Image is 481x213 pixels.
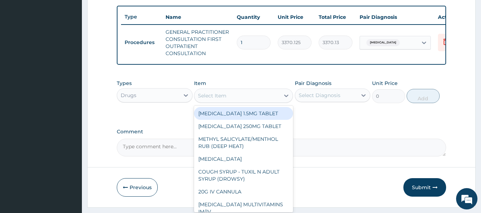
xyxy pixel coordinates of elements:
div: METHYL SALICYLATE/MENTHOL RUB (DEEP HEAT) [194,133,293,153]
div: [MEDICAL_DATA] 250MG TABLET [194,120,293,133]
th: Quantity [233,10,274,24]
div: Chat with us now [37,40,120,49]
div: COUGH SYRUP - TUXIL N ADULT SYRUP (DROWSY) [194,165,293,185]
div: 20G IV CANNULA [194,185,293,198]
th: Pair Diagnosis [356,10,434,24]
button: Add [407,89,440,103]
div: Minimize live chat window [117,4,134,21]
button: Previous [117,178,158,197]
label: Comment [117,129,446,135]
span: We're online! [41,62,98,134]
td: Procedures [121,36,162,49]
label: Unit Price [372,80,398,87]
th: Unit Price [274,10,315,24]
div: [MEDICAL_DATA] 1.5MG TABLET [194,107,293,120]
td: GENERAL PRACTITIONER CONSULTATION FIRST OUTPATIENT CONSULTATION [162,25,233,60]
img: d_794563401_company_1708531726252_794563401 [13,36,29,53]
button: Submit [403,178,446,197]
th: Name [162,10,233,24]
div: Select Item [198,92,226,99]
div: Drugs [121,92,136,99]
th: Actions [434,10,470,24]
th: Total Price [315,10,356,24]
th: Type [121,10,162,23]
div: Select Diagnosis [299,92,340,99]
label: Types [117,80,132,86]
label: Pair Diagnosis [295,80,331,87]
textarea: Type your message and hit 'Enter' [4,139,136,164]
label: Item [194,80,206,87]
span: [MEDICAL_DATA] [366,39,400,46]
div: [MEDICAL_DATA] [194,153,293,165]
